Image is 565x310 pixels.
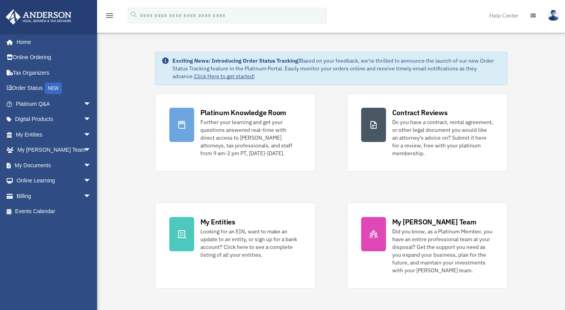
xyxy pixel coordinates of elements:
div: Contract Reviews [392,108,448,117]
div: Based on your feedback, we're thrilled to announce the launch of our new Order Status Tracking fe... [172,57,501,80]
a: Online Ordering [5,50,103,65]
strong: Exciting News: Introducing Order Status Tracking! [172,57,300,64]
a: Platinum Q&Aarrow_drop_down [5,96,103,112]
a: Events Calendar [5,204,103,219]
img: User Pic [548,10,559,21]
a: Contract Reviews Do you have a contract, rental agreement, or other legal document you would like... [347,93,508,172]
a: menu [105,14,114,20]
a: Billingarrow_drop_down [5,188,103,204]
span: arrow_drop_down [83,188,99,204]
div: Looking for an EIN, want to make an update to an entity, or sign up for a bank account? Click her... [200,228,301,259]
i: search [130,11,138,19]
div: Did you know, as a Platinum Member, you have an entire professional team at your disposal? Get th... [392,228,493,274]
div: Further your learning and get your questions answered real-time with direct access to [PERSON_NAM... [200,118,301,157]
a: Online Learningarrow_drop_down [5,173,103,189]
a: My Entities Looking for an EIN, want to make an update to an entity, or sign up for a bank accoun... [155,203,316,289]
div: My Entities [200,217,235,227]
a: My Documentsarrow_drop_down [5,158,103,173]
div: My [PERSON_NAME] Team [392,217,476,227]
a: Home [5,34,99,50]
span: arrow_drop_down [83,142,99,158]
span: arrow_drop_down [83,158,99,173]
a: Order StatusNEW [5,81,103,96]
div: NEW [45,82,62,94]
a: Digital Productsarrow_drop_down [5,112,103,127]
span: arrow_drop_down [83,112,99,128]
a: Platinum Knowledge Room Further your learning and get your questions answered real-time with dire... [155,93,316,172]
div: Do you have a contract, rental agreement, or other legal document you would like an attorney's ad... [392,118,493,157]
span: arrow_drop_down [83,96,99,112]
span: arrow_drop_down [83,127,99,143]
div: Platinum Knowledge Room [200,108,287,117]
a: My [PERSON_NAME] Team Did you know, as a Platinum Member, you have an entire professional team at... [347,203,508,289]
a: My [PERSON_NAME] Teamarrow_drop_down [5,142,103,158]
img: Anderson Advisors Platinum Portal [3,9,74,25]
span: arrow_drop_down [83,173,99,189]
i: menu [105,11,114,20]
a: Tax Organizers [5,65,103,81]
a: Click Here to get started! [194,73,255,80]
a: My Entitiesarrow_drop_down [5,127,103,142]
